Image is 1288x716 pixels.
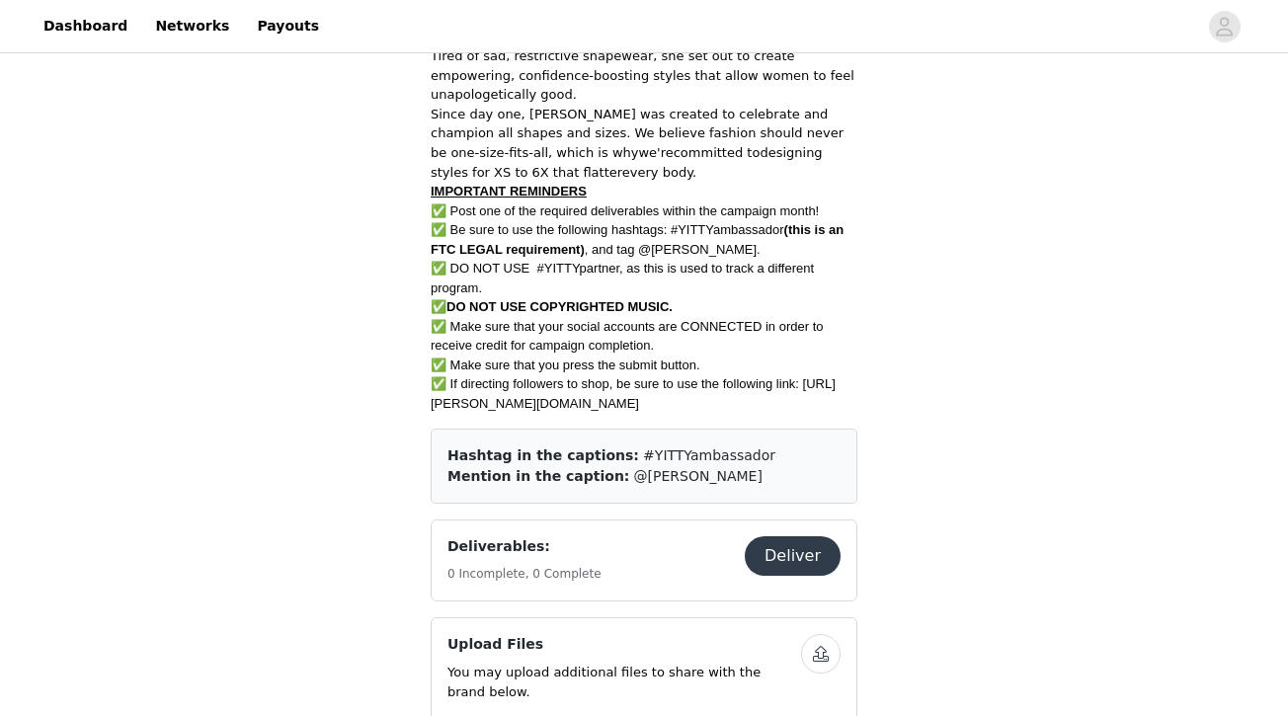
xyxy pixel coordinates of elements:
[431,222,844,257] span: (this is an FTC LEGAL requirement)
[447,634,801,655] h4: Upload Files
[447,468,629,484] span: Mention in the caption:
[447,663,801,701] p: You may upload additional files to share with the brand below.
[431,261,814,295] span: ✅ DO NOT USE #YITTYpartner, as this is used to track a different program.
[447,536,602,557] h4: Deliverables:
[431,222,844,257] span: ✅ Be sure to use the following hashtags: #YITTYambassador , and tag @[PERSON_NAME].
[431,184,587,199] span: IMPORTANT REMINDERS
[431,145,823,180] span: designing styles for XS to 6X that flatter
[634,468,763,484] span: @[PERSON_NAME]
[245,4,331,48] a: Payouts
[745,536,841,576] button: Deliver
[446,299,673,314] span: DO NOT USE COPYRIGHTED MUSIC.
[447,565,602,583] h5: 0 Incomplete, 0 Complete
[431,358,700,372] span: ✅ Make sure that you press the submit button.
[692,165,696,180] span: .
[143,4,241,48] a: Networks
[622,165,692,180] span: every body
[431,319,823,354] span: ✅ Make sure that your social accounts are CONNECTED in order to receive credit for campaign compl...
[638,145,673,160] span: we're
[447,447,639,463] span: Hashtag in the captions:
[431,203,819,218] span: ✅ Post one of the required deliverables within the campaign month!
[431,519,857,601] div: Deliverables:
[674,145,761,160] span: committed to
[431,10,854,102] span: Co-founded by four-time Grammy Award-winning artist [PERSON_NAME] was born from her vision to bre...
[431,376,836,411] span: ✅ If directing followers to shop, be sure to use the following link: [URL][PERSON_NAME][DOMAIN_NAME]
[431,299,673,314] span: ✅
[643,447,775,463] span: #YITTYambassador
[1215,11,1234,42] div: avatar
[32,4,139,48] a: Dashboard
[431,107,844,160] span: Since day one, [PERSON_NAME] was created to celebrate and champion all shapes and sizes. We belie...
